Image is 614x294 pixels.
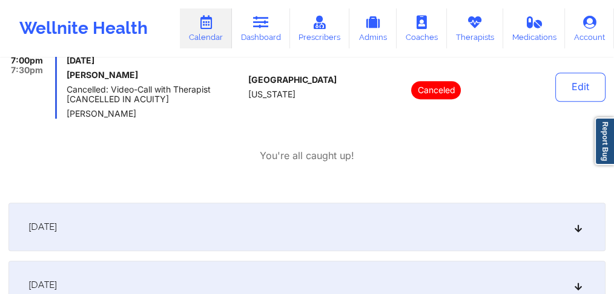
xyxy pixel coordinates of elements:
button: Edit [555,73,606,102]
p: Canceled [411,81,461,99]
span: [DATE] [67,56,243,65]
a: Coaches [397,8,447,48]
a: Admins [349,8,397,48]
a: Calendar [180,8,232,48]
span: [DATE] [28,279,57,291]
span: [DATE] [28,221,57,233]
p: You're all caught up! [260,149,354,163]
span: [GEOGRAPHIC_DATA] [248,75,337,85]
a: Therapists [447,8,503,48]
a: Report Bug [595,117,614,165]
span: [PERSON_NAME] [67,109,243,119]
span: 7:30pm [11,65,43,75]
span: Cancelled: Video-Call with Therapist [CANCELLED IN ACUITY] [67,85,243,104]
a: Prescribers [290,8,350,48]
span: [US_STATE] [248,90,295,99]
span: 7:00pm [11,56,43,65]
a: Medications [503,8,566,48]
a: Account [565,8,614,48]
h6: [PERSON_NAME] [67,70,243,80]
a: Dashboard [232,8,290,48]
